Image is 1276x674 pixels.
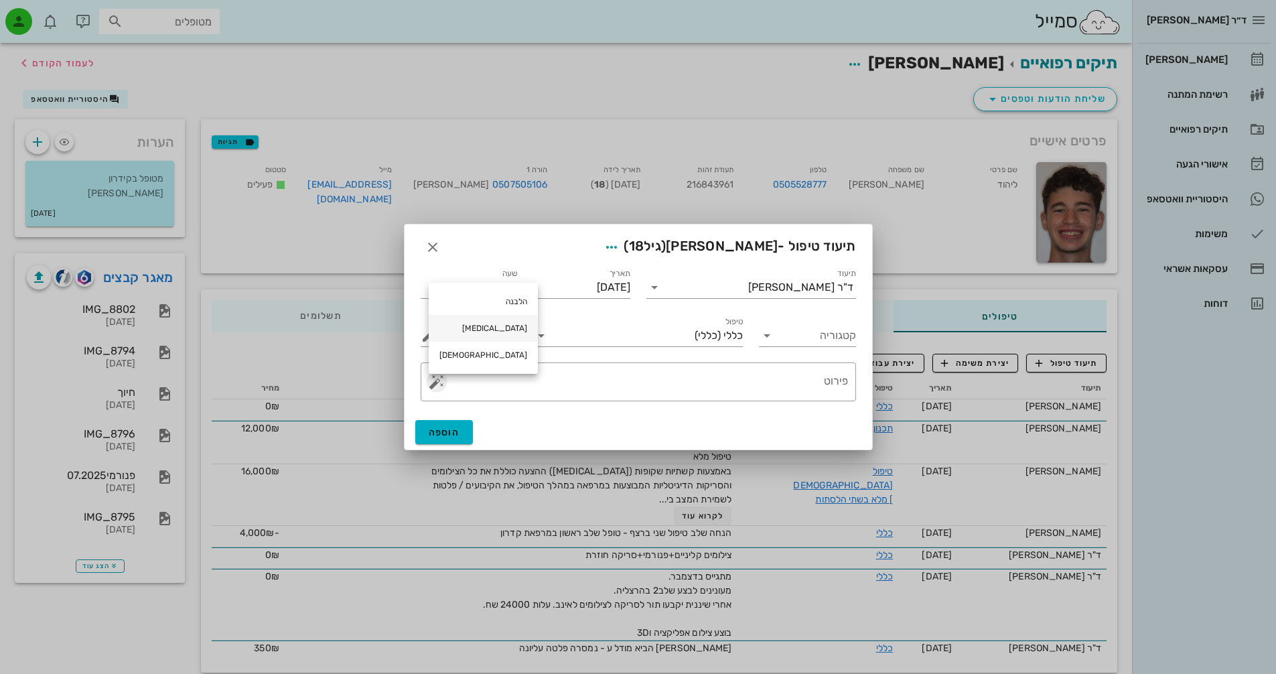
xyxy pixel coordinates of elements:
div: [MEDICAL_DATA] [429,315,538,342]
span: כללי [723,330,743,342]
div: תיעודד"ר [PERSON_NAME] [646,277,856,298]
span: הוספה [429,427,460,438]
label: תאריך [609,269,630,279]
span: (גיל ) [624,238,666,254]
div: הלבנה [429,288,538,315]
label: טיפול [725,317,743,327]
div: ד"ר [PERSON_NAME] [748,281,853,293]
label: תיעוד [837,269,856,279]
span: 18 [629,238,644,254]
button: מחיר ₪ appended action [421,328,437,344]
label: שעה [502,269,518,279]
span: תיעוד טיפול - [599,235,855,259]
span: (כללי) [695,330,721,342]
div: [DEMOGRAPHIC_DATA] [429,342,538,368]
span: [PERSON_NAME] [666,238,778,254]
button: הוספה [415,420,474,444]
